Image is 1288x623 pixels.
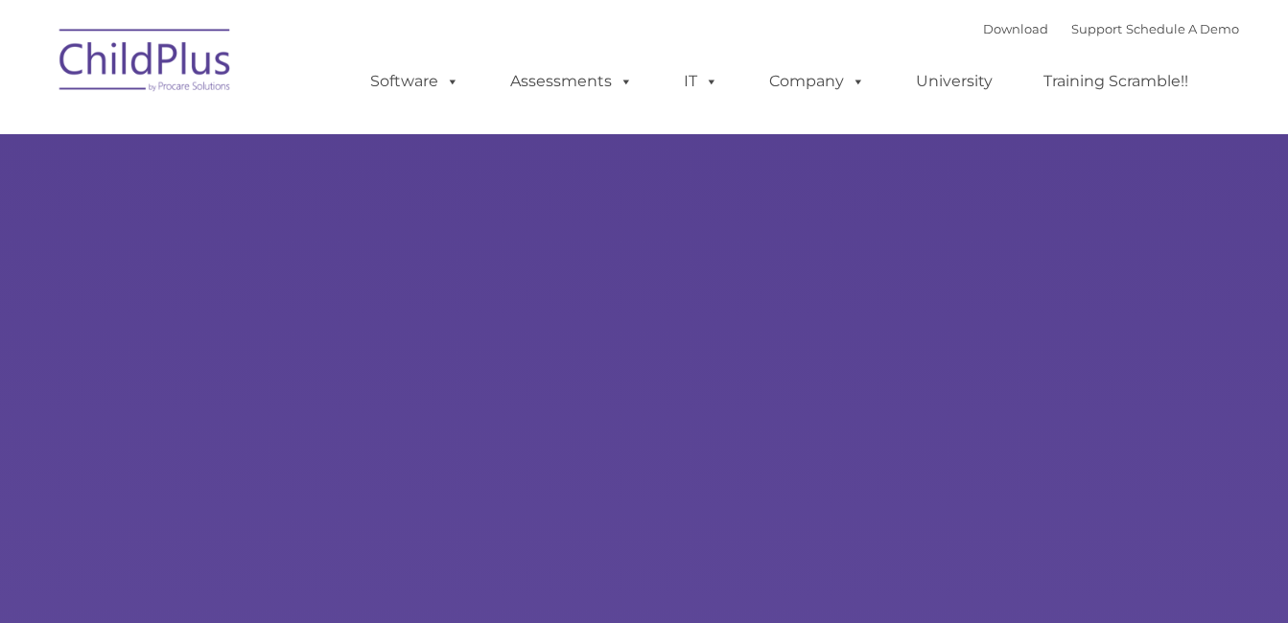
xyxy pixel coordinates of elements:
[1024,62,1207,101] a: Training Scramble!!
[50,15,242,111] img: ChildPlus by Procare Solutions
[983,21,1239,36] font: |
[1126,21,1239,36] a: Schedule A Demo
[983,21,1048,36] a: Download
[491,62,652,101] a: Assessments
[1071,21,1122,36] a: Support
[351,62,479,101] a: Software
[665,62,738,101] a: IT
[750,62,884,101] a: Company
[897,62,1012,101] a: University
